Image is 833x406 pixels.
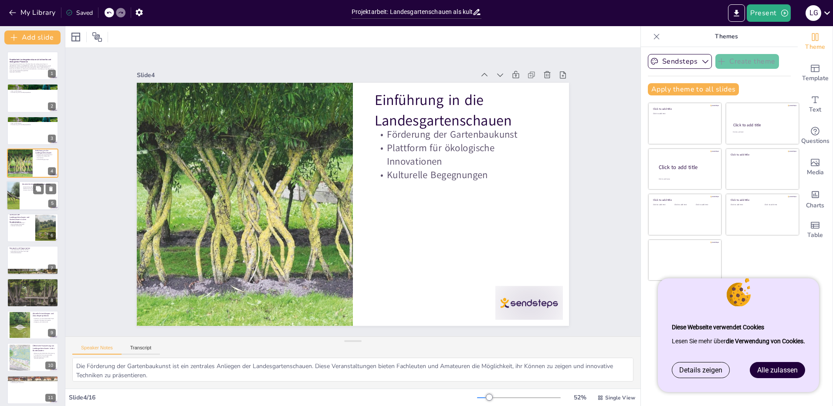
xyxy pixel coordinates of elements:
[10,250,56,252] p: Entwicklung eines klaren Konzepts
[10,377,56,379] p: Landesgartenschauen in [GEOGRAPHIC_DATA]
[806,4,821,22] button: L G
[33,183,44,194] button: Duplicate Slide
[33,345,56,352] p: Öffentliche Finanzierung von Landesgartenschauen in den Bundesländern
[7,149,58,177] div: 4
[10,58,51,63] strong: Projektarbeit: Landesgartenschauen als kulturelles und ökologisches Phänomen
[48,167,56,175] div: 4
[659,178,714,180] div: Click to add body
[715,54,779,69] button: Create theme
[10,285,56,287] p: Stärkung der Gemeinschaft
[7,278,58,307] div: 8
[35,159,56,160] p: Kulturelle Begegnungen
[10,380,56,382] p: Plattform für Ideen
[10,249,56,251] p: Zusammenarbeit zwischen Akteuren
[10,223,33,225] p: Regionale Besonderheiten
[733,131,791,133] div: Click to add text
[798,214,833,246] div: Add a table
[10,85,56,88] p: Gliederung
[798,120,833,152] div: Get real-time input from your audience
[798,26,833,58] div: Change the overall theme
[7,343,58,372] div: 10
[33,318,56,320] p: Anpassung an neue Herausforderungen
[48,232,56,240] div: 6
[10,379,56,380] p: Stärkung der regionalen Identität
[807,168,824,177] span: Media
[807,230,823,240] span: Table
[33,319,56,321] p: Integration ökologischer Aspekte
[7,311,58,339] div: 9
[45,394,56,402] div: 11
[10,225,33,227] p: Statistische Übersicht
[122,345,160,355] button: Transcript
[48,135,56,142] div: 3
[7,181,59,210] div: 5
[35,156,56,159] p: Plattform für ökologische Innovationen
[10,118,56,120] p: Gliederung
[353,44,491,169] p: Kulturelle Begegnungen
[35,149,56,154] p: Einführung in die Landesgartenschauen
[653,198,715,202] div: Click to add title
[798,89,833,120] div: Add text boxes
[33,354,56,356] p: Transparente Finanzierungsmodelle
[653,107,715,111] div: Click to add title
[802,74,829,83] span: Template
[10,119,56,121] p: Gliederung der Präsentation
[798,183,833,214] div: Add charts and graphs
[728,4,745,22] button: Export to PowerPoint
[10,247,56,250] p: Konzepte und Organisation
[10,283,56,285] p: Förderung des Umweltbewusstseins
[22,187,56,189] p: Bedeutung für die Gesellschaft
[92,32,102,42] span: Position
[10,121,56,122] p: Einführung und Geschichte
[726,338,805,345] a: die Verwendung von Cookies.
[22,183,56,186] p: Geschichte der Landesgartenschauen
[10,87,56,88] p: Gliederung der Präsentation
[33,352,56,354] p: Bedeutung der öffentlichen Finanzierung
[696,204,715,206] div: Click to add text
[33,312,56,317] p: Aktuelle Entwicklungen und Zukunftsperspektiven
[806,201,824,210] span: Charts
[48,329,56,337] div: 9
[733,122,791,128] div: Click to add title
[10,90,56,92] p: Ziele und Wirkungen
[111,20,368,253] div: Slide 4
[10,286,56,288] p: Langfristige Projekte
[809,105,821,115] span: Text
[805,42,825,52] span: Theme
[10,124,56,126] p: Finanzierung und Zukunftsperspektiven
[22,189,56,191] p: Anpassung an Bedürfnisse
[10,213,33,223] p: Übersicht der Landesgartenschauen und Gartenschauen in den Bundesländern
[10,91,56,93] p: Finanzierung und Zukunftsperspektiven
[7,51,58,80] div: 1
[66,9,93,17] div: Saved
[674,204,694,206] div: Click to add text
[7,246,58,274] div: 7
[648,54,712,69] button: Sendsteps
[69,393,477,402] div: Slide 4 / 16
[10,88,56,90] p: Einführung und Geschichte
[35,154,56,156] p: Förderung der Gartenbaukunst
[750,362,805,378] a: Alle zulassen
[33,321,56,323] p: Steigerung der Attraktivität
[605,394,635,401] span: Single View
[664,26,789,47] p: Themes
[46,183,56,194] button: Delete Slide
[4,30,61,44] button: Add slide
[10,122,56,124] p: Ziele und Wirkungen
[806,5,821,21] div: L G
[765,204,792,206] div: Click to add text
[679,366,722,374] span: Details zeigen
[10,63,56,71] p: Diese Präsentation bietet einen Überblick über die Landesgartenschauen in [GEOGRAPHIC_DATA] und [...
[648,83,739,95] button: Apply theme to all slides
[798,58,833,89] div: Add ready made slides
[48,70,56,78] div: 1
[672,324,764,331] strong: Diese Webseite verwendet Cookies
[10,280,56,283] p: Ziele und Wirkungen der Landesgartenschauen
[798,152,833,183] div: Add images, graphics, shapes or video
[757,366,798,374] span: Alle zulassen
[72,358,633,382] textarea: Die Förderung der Gartenbaukunst ist ein zentrales Anliegen der Landesgartenschauen. Diese Verans...
[352,6,473,18] input: Insert title
[731,204,758,206] div: Click to add text
[69,30,83,44] div: Layout
[7,116,58,145] div: 3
